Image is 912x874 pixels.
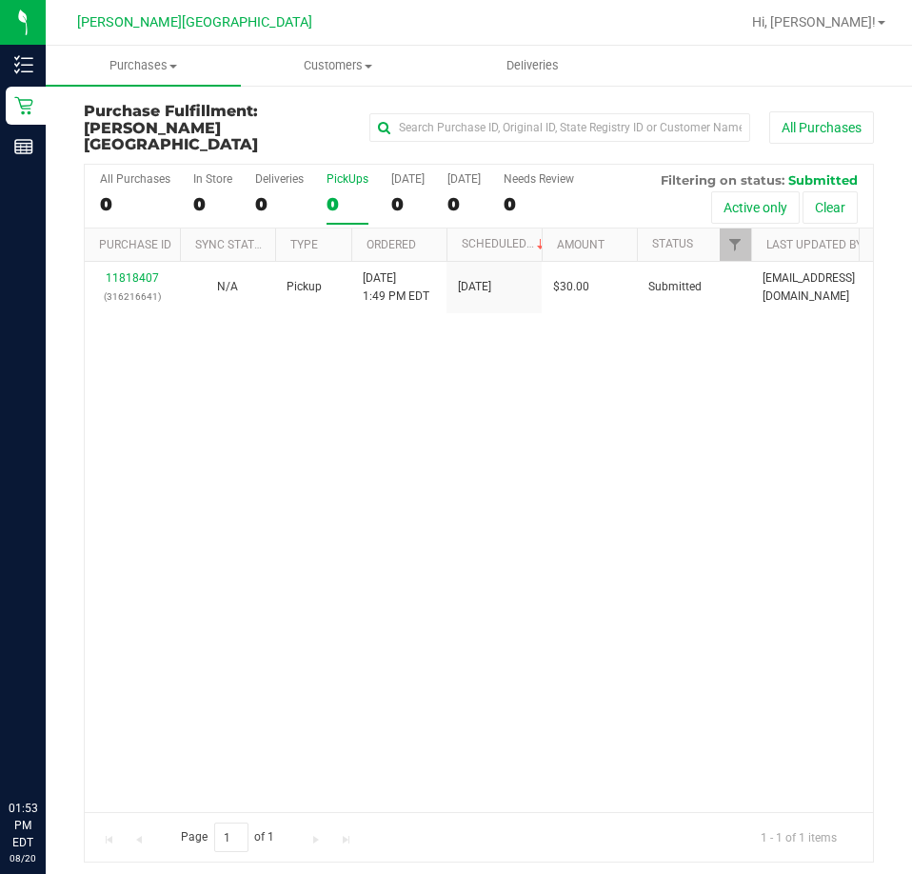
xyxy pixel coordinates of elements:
inline-svg: Retail [14,96,33,115]
iframe: Resource center [19,722,76,779]
p: 01:53 PM EDT [9,800,37,851]
button: All Purchases [769,111,874,144]
div: In Store [193,172,232,186]
a: Scheduled [462,237,548,250]
span: Customers [242,57,435,74]
inline-svg: Inventory [14,55,33,74]
p: 08/20 [9,851,37,865]
a: Amount [557,238,605,251]
div: All Purchases [100,172,170,186]
button: Active only [711,191,800,224]
h3: Purchase Fulfillment: [84,103,347,153]
span: Submitted [788,172,858,188]
a: Customers [241,46,436,86]
span: Purchases [46,57,241,74]
div: 0 [100,193,170,215]
div: 0 [193,193,232,215]
a: Ordered [367,238,416,251]
div: 0 [255,193,304,215]
a: Sync Status [195,238,268,251]
inline-svg: Reports [14,137,33,156]
a: Purchase ID [99,238,171,251]
span: Hi, [PERSON_NAME]! [752,14,876,30]
span: Not Applicable [217,280,238,293]
div: 0 [327,193,368,215]
span: Filtering on status: [661,172,784,188]
span: 1 - 1 of 1 items [745,823,852,851]
span: Page of 1 [165,823,290,852]
div: [DATE] [447,172,481,186]
input: Search Purchase ID, Original ID, State Registry ID or Customer Name... [369,113,750,142]
span: [PERSON_NAME][GEOGRAPHIC_DATA] [84,119,258,154]
span: Submitted [648,278,702,296]
span: [PERSON_NAME][GEOGRAPHIC_DATA] [77,14,312,30]
div: PickUps [327,172,368,186]
div: Needs Review [504,172,574,186]
button: Clear [803,191,858,224]
button: N/A [217,278,238,296]
span: [DATE] 1:49 PM EDT [363,269,429,306]
a: Purchases [46,46,241,86]
span: Pickup [287,278,322,296]
div: 0 [504,193,574,215]
a: Deliveries [436,46,631,86]
span: Deliveries [481,57,585,74]
input: 1 [214,823,248,852]
div: 0 [447,193,481,215]
div: [DATE] [391,172,425,186]
a: Type [290,238,318,251]
div: 0 [391,193,425,215]
p: (316216641) [96,288,169,306]
a: Last Updated By [766,238,862,251]
a: Status [652,237,693,250]
span: $30.00 [553,278,589,296]
a: Filter [720,228,751,261]
div: Deliveries [255,172,304,186]
span: [DATE] [458,278,491,296]
a: 11818407 [106,271,159,285]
